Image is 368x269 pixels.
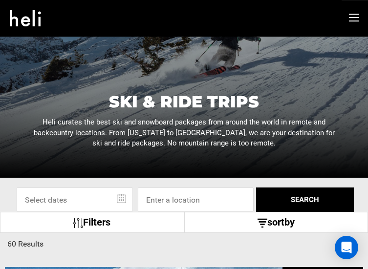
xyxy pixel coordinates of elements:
div: Open Intercom Messenger [335,236,358,259]
img: btn-icon.svg [73,218,83,228]
button: SEARCH [256,187,354,212]
h1: Ski & Ride Trips [29,94,339,110]
img: sort-icon.svg [258,218,267,228]
p: Heli curates the best ski and snowboard packages from around the world in remote and backcountry ... [29,117,339,148]
input: Enter a location [138,187,254,212]
input: Select dates [17,187,133,212]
